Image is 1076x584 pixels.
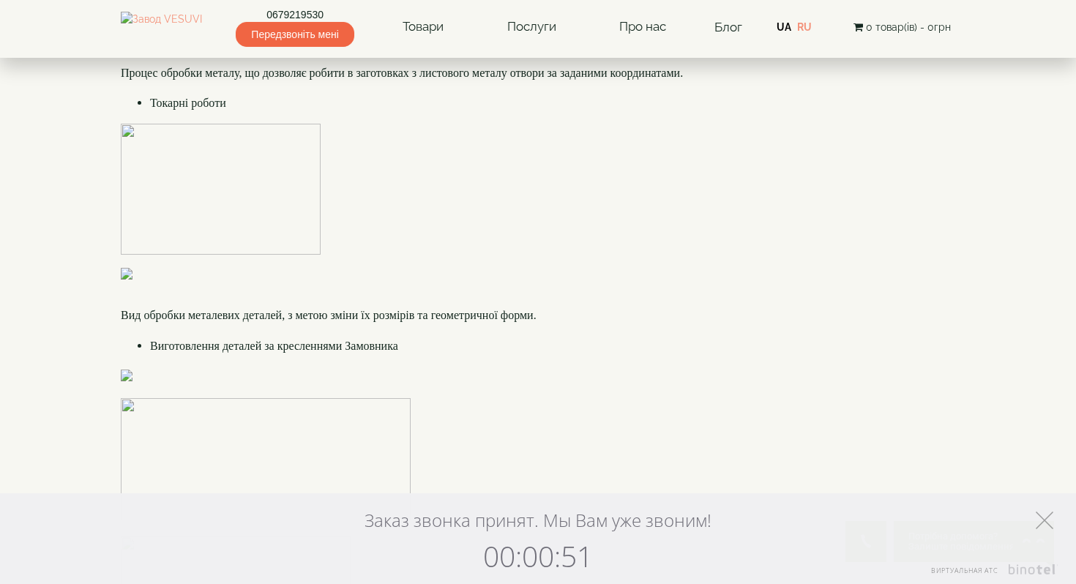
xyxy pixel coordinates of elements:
[714,20,742,34] a: Блог
[922,564,1058,584] a: Виртуальная АТС
[236,7,354,22] a: 0679219530
[866,21,951,33] span: 0 товар(ів) - 0грн
[179,493,897,540] div: Заказ звонка принят. Мы Вам уже звоним!
[121,268,322,280] img: metall-frez2.webp.pagespeed.ce.cdjL8lFHbF.webp
[236,22,354,47] span: Передзвоніть мені
[121,124,321,255] img: metall-frez1.webp.pagespeed.ce._V3b-QZyJd.webp
[388,10,458,44] a: Товари
[797,21,812,33] a: RU
[150,97,226,109] font: Токарні роботи
[121,67,683,79] font: Процес обробки металу, що дозволяє робити в заготовках з листового металу отвори за заданими коор...
[849,19,955,35] button: 0 товар(ів) - 0грн
[121,398,411,520] img: Cherteg1.webp.pagespeed.ce.4-elljlgjj.webp
[179,540,897,572] div: 00:00:51
[121,370,336,381] img: Cherteg3.webp.pagespeed.ce.ZTXSmABC3R.webp
[931,566,998,575] span: Виртуальная АТС
[121,12,202,42] img: Завод VESUVI
[150,340,398,352] font: Виготовлення деталей за кресленнями Замовника
[121,309,537,321] font: Вид обробки металевих деталей, з метою зміни їх розмірів та геометричної форми.
[605,10,681,44] a: Про нас
[493,10,571,44] a: Послуги
[777,21,791,33] a: UA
